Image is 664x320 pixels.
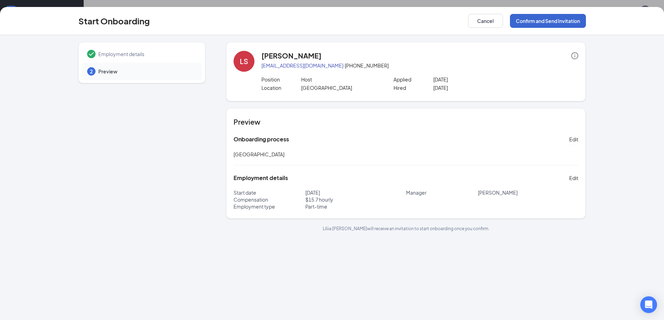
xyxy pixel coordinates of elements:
[571,52,578,59] span: info-circle
[406,189,478,196] p: Manager
[261,62,343,69] a: [EMAIL_ADDRESS][DOMAIN_NAME]
[569,174,578,181] span: Edit
[234,203,305,210] p: Employment type
[226,226,586,232] p: Liliia [PERSON_NAME] will receive an invitation to start onboarding once you confirm.
[98,50,195,57] span: Employment details
[78,15,150,27] h3: Start Onboarding
[234,174,288,182] h5: Employment details
[234,117,578,127] h4: Preview
[569,172,578,184] button: Edit
[569,134,578,145] button: Edit
[510,14,586,28] button: Confirm and Send Invitation
[240,56,248,66] div: LS
[98,68,195,75] span: Preview
[305,189,406,196] p: [DATE]
[301,84,380,91] p: [GEOGRAPHIC_DATA]
[394,84,433,91] p: Hired
[468,14,503,28] button: Cancel
[478,189,579,196] p: [PERSON_NAME]
[640,296,657,313] div: Open Intercom Messenger
[394,76,433,83] p: Applied
[234,151,284,157] span: [GEOGRAPHIC_DATA]
[87,50,96,58] svg: Checkmark
[234,135,289,143] h5: Onboarding process
[261,51,321,61] h4: [PERSON_NAME]
[569,136,578,143] span: Edit
[305,203,406,210] p: Part-time
[261,84,301,91] p: Location
[433,76,512,83] p: [DATE]
[305,196,406,203] p: $ 15.7 hourly
[234,196,305,203] p: Compensation
[301,76,380,83] p: Host
[234,189,305,196] p: Start date
[261,62,578,69] p: · [PHONE_NUMBER]
[261,76,301,83] p: Position
[90,68,93,75] span: 2
[433,84,512,91] p: [DATE]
